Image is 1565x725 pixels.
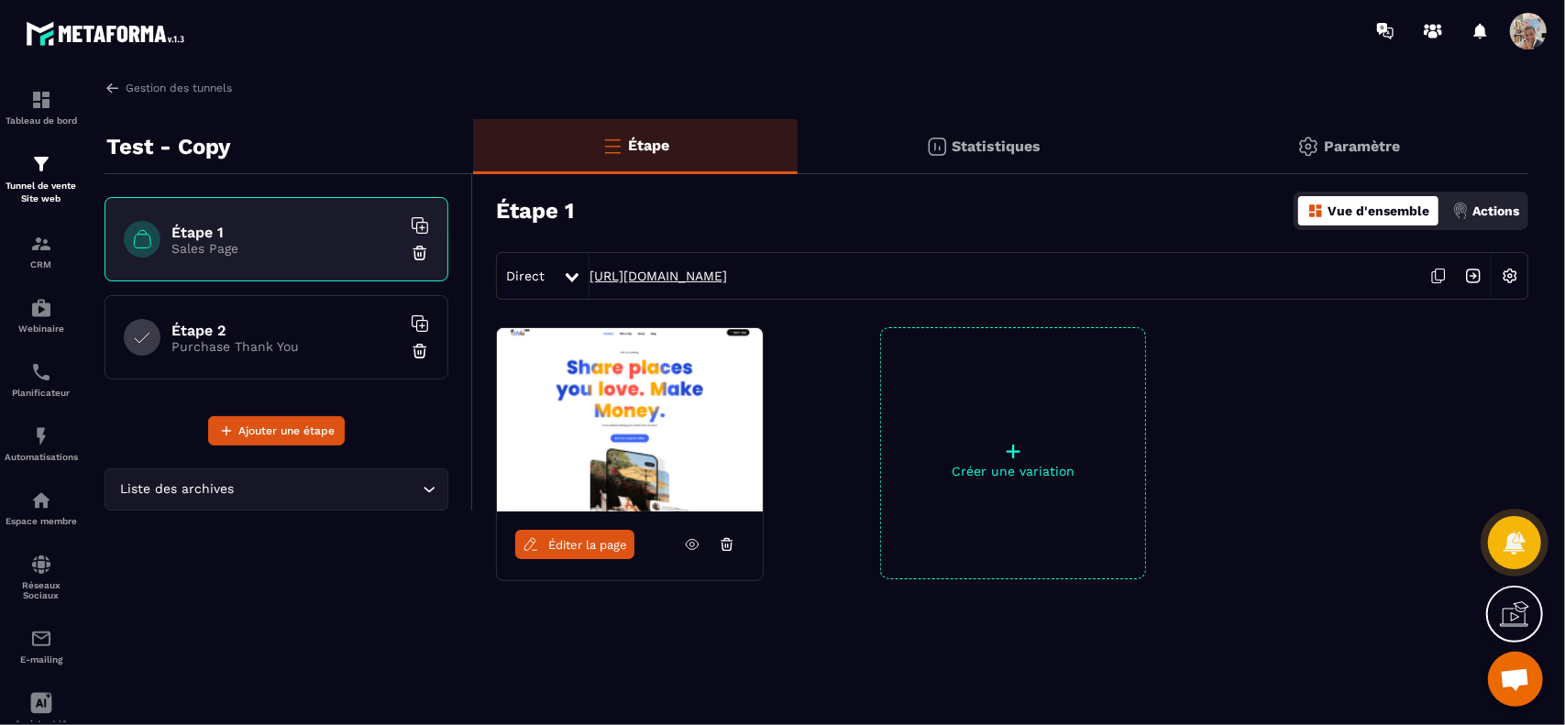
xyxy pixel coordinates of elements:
[411,342,429,360] img: trash
[238,479,418,500] input: Search for option
[1452,203,1469,219] img: actions.d6e523a2.png
[116,479,238,500] span: Liste des archives
[548,538,627,552] span: Éditer la page
[5,259,78,269] p: CRM
[238,422,335,440] span: Ajouter une étape
[628,137,669,154] p: Étape
[5,347,78,412] a: schedulerschedulerPlanificateur
[30,361,52,383] img: scheduler
[411,244,429,262] img: trash
[5,412,78,476] a: automationsautomationsAutomatisations
[497,328,763,511] img: image
[1297,136,1319,158] img: setting-gr.5f69749f.svg
[171,241,401,256] p: Sales Page
[5,139,78,219] a: formationformationTunnel de vente Site web
[496,198,574,224] h3: Étape 1
[106,128,231,165] p: Test - Copy
[105,80,232,96] a: Gestion des tunnels
[1493,258,1527,293] img: setting-w.858f3a88.svg
[26,16,191,50] img: logo
[171,322,401,339] h6: Étape 2
[1472,203,1519,218] p: Actions
[5,452,78,462] p: Automatisations
[105,468,448,511] div: Search for option
[926,136,948,158] img: stats.20deebd0.svg
[30,153,52,175] img: formation
[5,324,78,334] p: Webinaire
[590,269,727,283] a: [URL][DOMAIN_NAME]
[1456,258,1491,293] img: arrow-next.bcc2205e.svg
[1324,137,1400,155] p: Paramètre
[953,137,1041,155] p: Statistiques
[5,614,78,678] a: emailemailE-mailing
[5,388,78,398] p: Planificateur
[30,425,52,447] img: automations
[5,476,78,540] a: automationsautomationsEspace membre
[506,269,545,283] span: Direct
[5,75,78,139] a: formationformationTableau de bord
[515,530,634,559] a: Éditer la page
[5,115,78,126] p: Tableau de bord
[30,489,52,511] img: automations
[171,339,401,354] p: Purchase Thank You
[5,654,78,665] p: E-mailing
[30,233,52,255] img: formation
[5,283,78,347] a: automationsautomationsWebinaire
[601,135,623,157] img: bars-o.4a397970.svg
[105,80,121,96] img: arrow
[881,438,1145,464] p: +
[1488,652,1543,707] div: Ouvrir le chat
[208,416,345,445] button: Ajouter une étape
[5,180,78,205] p: Tunnel de vente Site web
[1307,203,1324,219] img: dashboard-orange.40269519.svg
[5,219,78,283] a: formationformationCRM
[171,224,401,241] h6: Étape 1
[5,516,78,526] p: Espace membre
[30,297,52,319] img: automations
[881,464,1145,478] p: Créer une variation
[30,89,52,111] img: formation
[5,540,78,614] a: social-networksocial-networkRéseaux Sociaux
[1328,203,1429,218] p: Vue d'ensemble
[30,554,52,576] img: social-network
[30,628,52,650] img: email
[5,580,78,600] p: Réseaux Sociaux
